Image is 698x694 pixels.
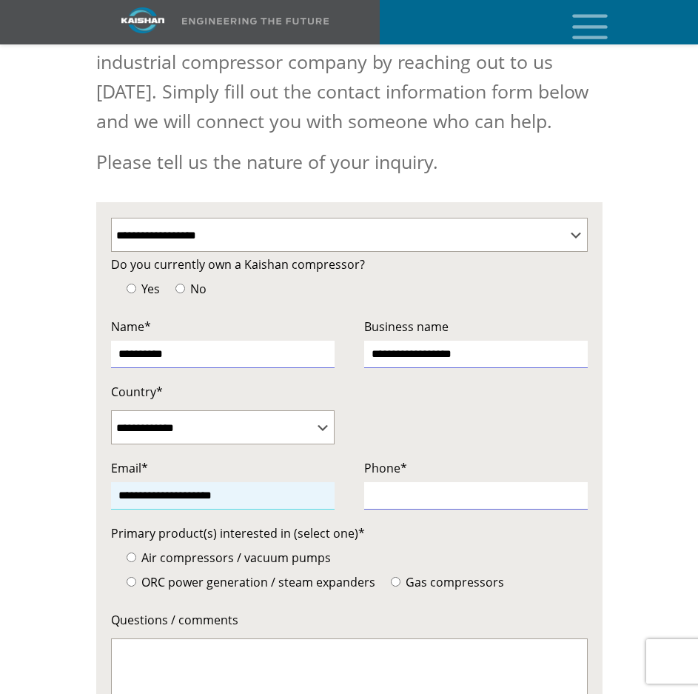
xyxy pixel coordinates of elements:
input: Gas compressors [391,577,400,587]
label: Name* [111,316,335,337]
a: mobile menu [566,10,591,35]
label: Do you currently own a Kaishan compressor? [111,254,588,275]
input: Air compressors / vacuum pumps [127,553,136,562]
p: Please tell us the nature of your inquiry. [96,147,603,176]
label: Country* [111,381,335,402]
span: Gas compressors [403,574,504,590]
input: ORC power generation / steam expanders [127,577,136,587]
label: Email* [111,458,335,478]
label: Phone* [364,458,588,478]
label: Business name [364,316,588,337]
span: Yes [138,281,160,297]
label: Questions / comments [111,610,588,630]
span: Air compressors / vacuum pumps [138,550,331,566]
span: ORC power generation / steam expanders [138,574,375,590]
input: No [175,284,185,293]
img: kaishan logo [87,7,198,33]
input: Yes [127,284,136,293]
label: Primary product(s) interested in (select one)* [111,523,588,544]
span: No [187,281,207,297]
img: Engineering the future [182,18,329,24]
